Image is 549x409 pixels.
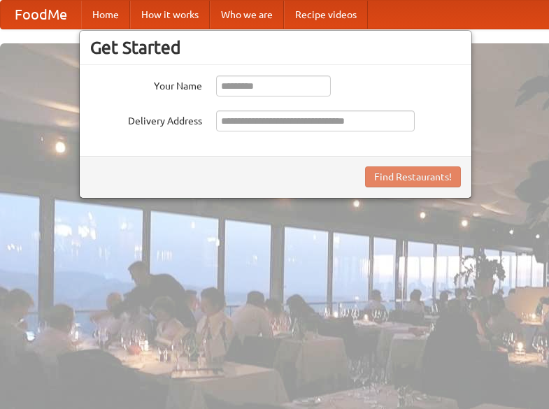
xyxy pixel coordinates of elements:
[90,110,202,128] label: Delivery Address
[90,37,461,58] h3: Get Started
[365,166,461,187] button: Find Restaurants!
[130,1,210,29] a: How it works
[90,76,202,93] label: Your Name
[284,1,368,29] a: Recipe videos
[81,1,130,29] a: Home
[1,1,81,29] a: FoodMe
[210,1,284,29] a: Who we are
